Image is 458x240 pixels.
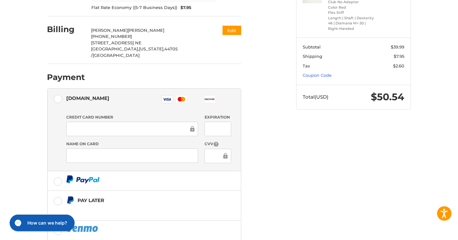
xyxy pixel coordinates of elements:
[328,10,377,15] li: Flex Stiff
[328,15,377,31] li: Length | Shaft | Dexterity 46 | Diamana M+ 50 | Right-Handed
[303,44,321,49] span: Subtotal
[328,5,377,10] li: Color Red
[394,54,404,59] span: $7.95
[391,44,404,49] span: $39.99
[303,63,310,68] span: Tax
[393,63,404,68] span: $2.60
[139,46,164,51] span: [US_STATE],
[371,91,404,103] span: $50.54
[47,24,85,34] h2: Billing
[91,40,142,45] span: [STREET_ADDRESS] NE
[66,141,198,147] label: Name on Card
[47,72,85,82] h2: Payment
[177,4,191,11] span: $7.95
[66,114,198,120] label: Credit Card Number
[128,28,164,33] span: [PERSON_NAME]
[303,73,332,78] a: Coupon Code
[223,26,241,35] button: Edit
[205,114,231,120] label: Expiration
[91,34,132,39] span: [PHONE_NUMBER]
[66,196,74,204] img: Pay Later icon
[91,46,139,51] span: [GEOGRAPHIC_DATA],
[66,93,109,103] div: [DOMAIN_NAME]
[91,4,177,11] span: Flat Rate Economy ((5-7 Business Days))
[91,28,128,33] span: [PERSON_NAME]
[78,195,201,206] div: Pay Later
[93,53,140,58] span: [GEOGRAPHIC_DATA]
[6,212,77,234] iframe: Gorgias live chat messenger
[303,94,328,100] span: Total (USD)
[66,207,201,213] iframe: PayPal Message 1
[66,225,99,233] img: PayPal icon
[91,46,178,58] span: 44705 /
[303,54,322,59] span: Shipping
[66,175,100,183] img: PayPal icon
[205,141,231,147] label: CVV
[405,223,458,240] iframe: Google Customer Reviews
